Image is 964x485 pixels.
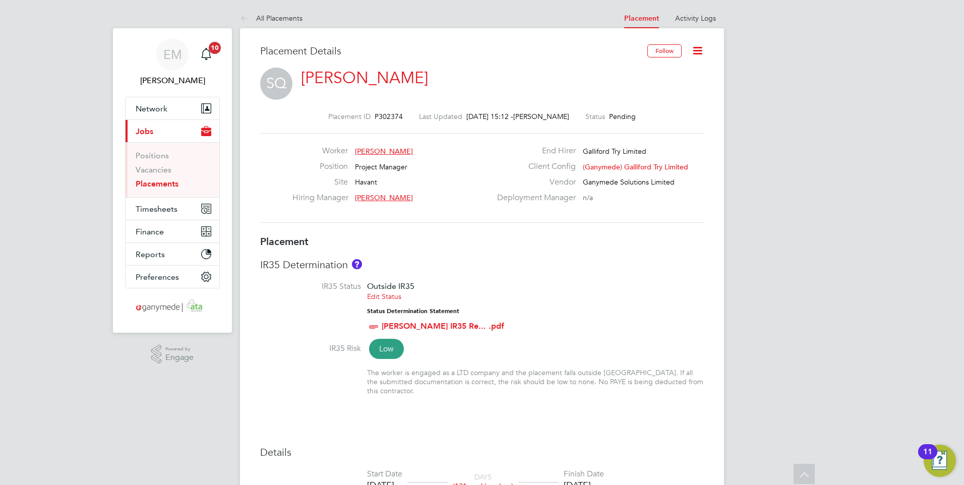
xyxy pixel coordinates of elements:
span: Powered by [165,345,194,353]
span: EM [163,48,182,61]
a: All Placements [240,14,303,23]
strong: Status Determination Statement [367,308,459,315]
label: IR35 Status [260,281,361,292]
span: Finance [136,227,164,236]
span: Ganymede Solutions Limited [583,177,675,187]
span: n/a [583,193,593,202]
a: Go to home page [125,298,220,315]
label: Hiring Manager [292,193,348,203]
span: 10 [209,42,221,54]
div: The worker is engaged as a LTD company and the placement falls outside [GEOGRAPHIC_DATA]. If all ... [367,368,704,396]
span: [PERSON_NAME] [513,112,569,121]
span: Emma Malvenan [125,75,220,87]
a: 10 [196,38,216,71]
a: [PERSON_NAME] IR35 Re... .pdf [382,321,504,331]
h3: Details [260,446,704,459]
button: Open Resource Center, 11 new notifications [924,445,956,477]
a: Vacancies [136,165,171,174]
span: Project Manager [355,162,407,171]
a: Activity Logs [675,14,716,23]
div: Jobs [126,142,219,197]
button: Preferences [126,266,219,288]
span: [PERSON_NAME] [355,193,413,202]
span: Pending [609,112,636,121]
label: Vendor [491,177,576,188]
b: Placement [260,235,309,248]
span: Engage [165,353,194,362]
a: Edit Status [367,292,401,301]
button: Timesheets [126,198,219,220]
label: Last Updated [419,112,462,121]
span: Havant [355,177,377,187]
span: Galliford Try Limited [583,147,646,156]
span: Low [369,339,404,359]
label: IR35 Risk [260,343,361,354]
span: Outside IR35 [367,281,414,291]
label: Deployment Manager [491,193,576,203]
label: Site [292,177,348,188]
nav: Main navigation [113,28,232,333]
div: 11 [923,452,932,465]
span: [PERSON_NAME] [355,147,413,156]
button: Reports [126,243,219,265]
label: Position [292,161,348,172]
span: [DATE] 15:12 - [466,112,513,121]
label: Client Config [491,161,576,172]
span: Preferences [136,272,179,282]
button: Follow [647,44,682,57]
img: ganymedesolutions-logo-retina.png [133,298,212,315]
a: EM[PERSON_NAME] [125,38,220,87]
button: Finance [126,220,219,242]
div: Start Date [367,469,402,479]
a: [PERSON_NAME] [301,68,428,88]
a: Placements [136,179,178,189]
span: Timesheets [136,204,177,214]
div: Finish Date [564,469,604,479]
span: P302374 [375,112,403,121]
span: Network [136,104,167,113]
button: Network [126,97,219,119]
button: Jobs [126,120,219,142]
h3: IR35 Determination [260,258,704,271]
span: Reports [136,250,165,259]
label: Status [585,112,605,121]
label: Worker [292,146,348,156]
span: Jobs [136,127,153,136]
span: SQ [260,68,292,100]
label: End Hirer [491,146,576,156]
button: About IR35 [352,259,362,269]
span: (Ganymede) Galliford Try Limited [583,162,688,171]
a: Powered byEngage [151,345,194,364]
label: Placement ID [328,112,371,121]
h3: Placement Details [260,44,640,57]
a: Positions [136,151,169,160]
a: Placement [624,14,659,23]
